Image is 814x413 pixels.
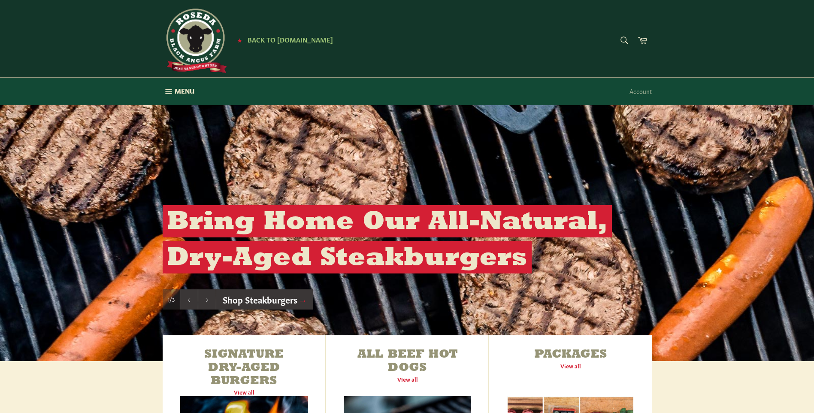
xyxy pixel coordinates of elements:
div: Slide 1, current [163,289,180,310]
a: Account [625,79,656,104]
button: Menu [154,78,203,105]
img: Roseda Beef [163,9,227,73]
span: → [299,293,307,305]
h2: Bring Home Our All-Natural, Dry-Aged Steakburgers [163,205,612,273]
span: 1/3 [168,296,175,303]
span: Menu [175,86,194,95]
a: ★ Back to [DOMAIN_NAME] [233,36,333,43]
span: ★ [237,36,242,43]
button: Previous slide [180,289,198,310]
button: Next slide [198,289,216,310]
a: Shop Steakburgers [216,289,314,310]
span: Back to [DOMAIN_NAME] [248,35,333,44]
